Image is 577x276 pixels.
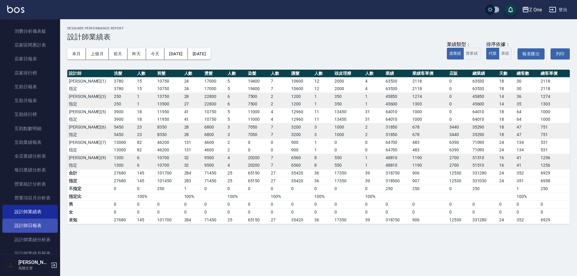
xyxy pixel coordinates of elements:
[112,131,136,139] td: 5450
[183,100,203,108] td: 27
[384,154,411,162] td: 48810
[515,123,539,131] td: 47
[269,131,290,139] td: 7
[515,108,539,116] td: 64
[2,177,58,191] a: 營業統計分析表
[136,70,156,77] th: 人數
[226,100,246,108] td: 6
[269,146,290,154] td: 0
[539,146,570,154] td: 531
[539,131,570,139] td: 751
[246,123,270,131] td: 7050
[448,154,471,162] td: 2700
[515,116,539,123] td: 64
[203,85,226,93] td: 17000
[156,108,182,116] td: 11950
[156,77,182,85] td: 10750
[156,138,182,146] td: 46200
[290,70,313,77] th: 護髮
[156,131,182,139] td: 8350
[411,100,448,108] td: 1303
[471,154,498,162] td: 51510
[183,108,203,116] td: 41
[188,48,211,59] button: [DATE]
[539,100,570,108] td: 1303
[539,138,570,146] td: 531
[2,24,58,38] a: 消費分析儀表板
[136,154,156,162] td: 6
[7,5,24,13] img: Logo
[290,100,313,108] td: 1200
[67,123,112,131] td: [PERSON_NAME](6)
[183,85,203,93] td: 24
[498,100,515,108] td: 14
[539,154,570,162] td: 1256
[112,100,136,108] td: 250
[498,116,515,123] td: 18
[156,85,182,93] td: 10750
[67,108,112,116] td: [PERSON_NAME](5)
[515,146,539,154] td: 134
[498,93,515,100] td: 14
[112,123,136,131] td: 5450
[2,205,58,219] a: 設計師業績表
[2,108,58,121] a: 互助排行榜
[313,138,333,146] td: 1
[156,116,182,123] td: 11950
[384,85,411,93] td: 63530
[203,93,226,100] td: 22800
[18,259,49,265] h5: [PERSON_NAME]
[67,85,112,93] td: 指定
[333,85,364,93] td: 2000
[112,85,136,93] td: 3780
[498,154,515,162] td: 16
[290,77,313,85] td: 10600
[2,233,58,247] a: 設計師業績分析表
[486,41,512,48] div: 排序依據：
[269,116,290,123] td: 4
[333,116,364,123] td: 13450
[203,100,226,108] td: 22800
[183,154,203,162] td: 32
[67,100,112,108] td: 指定
[384,131,411,139] td: 31850
[146,48,165,59] button: 今天
[498,70,515,77] th: 天數
[156,100,182,108] td: 13500
[2,94,58,108] a: 互助月報表
[333,131,364,139] td: 1000
[183,116,203,123] td: 41
[226,138,246,146] td: 2
[269,70,290,77] th: 人數
[67,48,86,59] button: 本月
[164,48,188,59] button: [DATE]
[112,70,136,77] th: 洗髮
[498,108,515,116] td: 18
[448,131,471,139] td: 3440
[203,77,226,85] td: 17000
[333,138,364,146] td: 0
[313,154,333,162] td: 8
[67,154,112,162] td: [PERSON_NAME](9)
[539,93,570,100] td: 1274
[539,108,570,116] td: 1000
[2,219,58,232] a: 設計師日報表
[246,85,270,93] td: 19400
[515,93,539,100] td: 36
[471,100,498,108] td: 45600
[333,93,364,100] td: 350
[411,93,448,100] td: 1274
[539,85,570,93] td: 2118
[2,80,58,94] a: 互助日報表
[18,265,49,271] p: 高階主管
[226,108,246,116] td: 5
[86,48,109,59] button: 上個月
[269,154,290,162] td: 7
[448,100,471,108] td: 0
[384,123,411,131] td: 31850
[333,108,364,116] td: 13450
[539,123,570,131] td: 751
[384,100,411,108] td: 45600
[246,70,270,77] th: 染髮
[226,123,246,131] td: 3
